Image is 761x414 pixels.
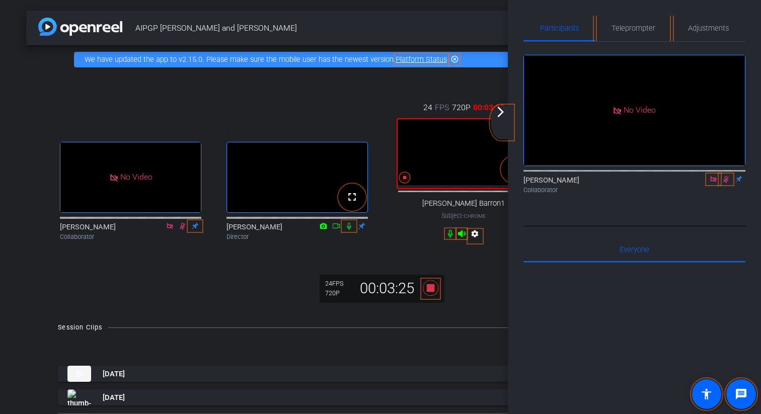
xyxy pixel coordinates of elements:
span: Subject [441,211,486,221]
span: [DATE] [103,368,125,379]
div: Session Clips [58,322,102,333]
span: [PERSON_NAME] Barron1 [422,199,505,208]
mat-icon: settings [469,230,481,242]
div: Collaborator [523,186,745,195]
div: 720P [325,289,351,298]
div: Director [226,232,368,242]
div: . [60,123,201,142]
div: . [226,123,368,142]
span: - [462,212,464,219]
img: thumb-nail [67,389,91,405]
mat-icon: fullscreen [346,191,358,203]
mat-expansion-panel-header: thumb-nail[DATE]Recording3 [58,366,703,381]
img: thumb-nail [67,366,91,381]
span: 24 [423,102,432,113]
div: [PERSON_NAME] [60,221,201,242]
span: AIPGP [PERSON_NAME] and [PERSON_NAME] [135,18,576,39]
span: Teleprompter [612,25,655,32]
span: Chrome [464,213,486,219]
span: Everyone [620,246,649,254]
mat-expansion-panel-header: thumb-nail[DATE]Ready2 [58,389,703,405]
span: [DATE] [103,392,125,403]
span: FPS [332,280,343,287]
span: No Video [120,173,153,182]
div: 00:03:25 [351,280,422,298]
div: [PERSON_NAME] [523,175,745,195]
mat-icon: message [735,388,747,400]
div: We have updated the app to v2.15.0. Please make sure the mobile user has the newest version. [74,52,688,67]
span: Adjustments [688,25,729,32]
span: 720P [452,102,471,113]
span: No Video [624,106,656,115]
mat-icon: accessibility [700,388,713,400]
img: app-logo [38,18,122,36]
a: Platform Status [396,55,447,64]
div: Collaborator [60,232,201,242]
div: 24 [325,280,351,288]
span: 00:03:25 [473,102,504,113]
div: [PERSON_NAME] [226,221,368,242]
mat-icon: arrow_forward_ios [494,106,507,118]
span: Participants [540,25,579,32]
span: FPS [435,102,449,113]
mat-icon: highlight_off [450,55,459,64]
